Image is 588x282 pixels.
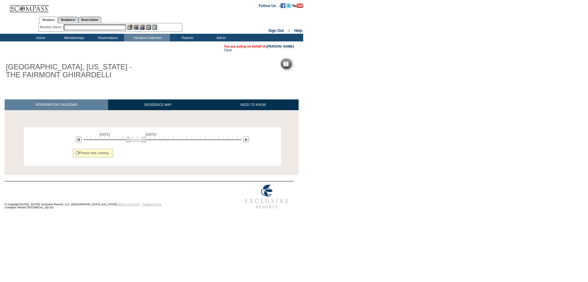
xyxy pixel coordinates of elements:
img: Become our fan on Facebook [281,3,285,8]
a: TERMS OF USE [142,203,162,206]
a: Reservations [78,17,101,23]
span: [DATE] [146,133,156,136]
img: b_edit.gif [127,25,133,30]
h5: Reservation Calendar [291,62,338,66]
td: Memberships [57,34,90,41]
td: Reports [170,34,204,41]
img: Reservations [146,25,151,30]
img: Subscribe to our YouTube Channel [292,3,303,8]
a: RESIDENCE MAP [108,99,208,110]
img: Previous [76,137,82,142]
a: Help [294,29,302,33]
td: Admin [204,34,237,41]
div: Please wait, loading... [73,149,113,157]
td: Home [23,34,57,41]
div: Member Name: [40,25,63,30]
img: spinner2.gif [75,151,80,156]
a: NEED TO KNOW [208,99,299,110]
a: Residences [58,17,78,23]
a: Sign Out [268,29,284,33]
img: Follow us on Twitter [286,3,291,8]
span: [DATE] [100,133,110,136]
td: Vacation Collection [124,34,170,41]
img: Exclusive Resorts [239,181,294,212]
img: View [134,25,139,30]
a: [PERSON_NAME] [267,44,294,48]
a: RESERVATION CALENDAR [5,99,108,110]
td: Follow Us :: [259,3,281,8]
a: Subscribe to our YouTube Channel [292,3,303,7]
td: © Copyright [DATE] - [DATE]. Exclusive Resorts, LLC. [GEOGRAPHIC_DATA], [US_STATE]. Compass Versi... [5,182,219,212]
a: Become our fan on Facebook [281,3,285,7]
a: Follow us on Twitter [286,3,291,7]
a: Clear [224,48,232,52]
span: You are acting on behalf of: [224,44,294,48]
td: Reservations [90,34,124,41]
h1: [GEOGRAPHIC_DATA], [US_STATE] - THE FAIRMONT GHIRARDELLI [5,62,142,80]
img: b_calculator.gif [152,25,157,30]
img: Next [243,137,249,142]
a: PRIVACY POLICY [118,203,140,206]
span: :: [288,29,290,33]
img: Impersonate [140,25,145,30]
a: Members [39,17,58,23]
